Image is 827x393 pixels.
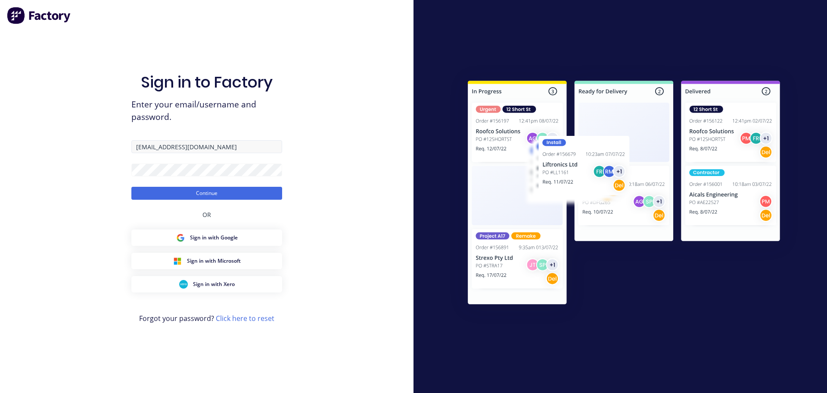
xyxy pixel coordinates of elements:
[131,253,282,269] button: Microsoft Sign inSign in with Microsoft
[131,230,282,246] button: Google Sign inSign in with Google
[7,7,72,24] img: Factory
[139,313,274,324] span: Forgot your password?
[131,276,282,292] button: Xero Sign inSign in with Xero
[131,187,282,200] button: Continue
[193,280,235,288] span: Sign in with Xero
[216,314,274,323] a: Click here to reset
[141,73,273,91] h1: Sign in to Factory
[131,98,282,123] span: Enter your email/username and password.
[173,257,182,265] img: Microsoft Sign in
[190,234,238,242] span: Sign in with Google
[131,140,282,153] input: Email/Username
[176,233,185,242] img: Google Sign in
[179,280,188,289] img: Xero Sign in
[187,257,241,265] span: Sign in with Microsoft
[449,63,799,325] img: Sign in
[202,200,211,230] div: OR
